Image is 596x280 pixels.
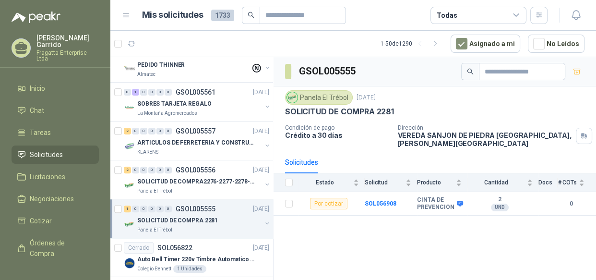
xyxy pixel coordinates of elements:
span: Cotizar [30,216,52,226]
img: Company Logo [124,219,135,230]
h3: GSOL005555 [299,64,357,79]
span: Negociaciones [30,194,74,204]
p: SOBRES TARJETA REGALO [137,99,211,109]
div: 0 [148,89,155,96]
img: Company Logo [124,102,135,113]
div: 0 [132,206,139,212]
div: 0 [132,167,139,173]
p: Crédito a 30 días [285,131,390,139]
div: 0 [165,128,172,134]
div: 0 [140,167,147,173]
p: [DATE] [253,88,269,97]
p: SOLICITUD DE COMPRA 2281 [137,216,218,225]
a: Órdenes de Compra [12,234,99,263]
th: Producto [417,173,467,192]
div: 0 [148,128,155,134]
p: Condición de pago [285,124,390,131]
span: Chat [30,105,44,116]
span: 1733 [211,10,234,21]
div: 2 [124,128,131,134]
th: Docs [538,173,558,192]
th: Cantidad [467,173,538,192]
button: No Leídos [528,35,584,53]
p: KLARENS [137,148,158,156]
a: 2 0 0 0 0 0 GSOL005556[DATE] Company LogoSOLICITUD DE COMPRA2276-2277-2278-2284-2285-Panela El Tr... [124,164,271,195]
div: 0 [140,206,147,212]
p: GSOL005561 [176,89,215,96]
p: Dirección [397,124,572,131]
div: Por cotizar [310,198,347,209]
div: 0 [124,89,131,96]
div: 0 [165,167,172,173]
div: Cerrado [124,242,154,254]
div: 0 [156,167,164,173]
a: Licitaciones [12,168,99,186]
b: CINTA DE PREVENCION [417,196,454,211]
p: GSOL005555 [176,206,215,212]
div: 2 [124,167,131,173]
p: SOLICITUD DE COMPRA 2281 [285,107,394,117]
span: search [467,68,474,75]
a: Negociaciones [12,190,99,208]
img: Company Logo [124,141,135,152]
p: GSOL005557 [176,128,215,134]
div: 0 [165,89,172,96]
div: 0 [165,206,172,212]
p: [DATE] [253,243,269,253]
div: Todas [437,10,457,21]
div: 1 - 50 de 1290 [381,36,443,51]
span: # COTs [558,179,577,186]
p: Auto Bell Timer 220v Timbre Automatico Para Colegios, Indust [137,255,257,264]
div: 1 [124,206,131,212]
p: Fragatta Enterprise Ltda [36,50,99,61]
span: Tareas [30,127,51,138]
p: Panela El Trébol [137,226,172,234]
span: Cantidad [467,179,525,186]
div: UND [491,204,509,211]
p: Almatec [137,71,155,78]
img: Company Logo [124,180,135,191]
a: 0 1 0 0 0 0 GSOL005561[DATE] Company LogoSOBRES TARJETA REGALOLa Montaña Agromercados [124,86,271,117]
span: Solicitudes [30,149,63,160]
p: [DATE] [253,127,269,136]
p: Panela El Trébol [137,187,172,195]
a: SOL056908 [365,200,396,207]
div: 0 [148,167,155,173]
a: Chat [12,101,99,120]
button: Asignado a mi [451,35,520,53]
span: Licitaciones [30,171,65,182]
p: [DATE] [253,205,269,214]
th: # COTs [558,173,596,192]
p: VEREDA SANJON DE PIEDRA [GEOGRAPHIC_DATA] , [PERSON_NAME][GEOGRAPHIC_DATA] [397,131,572,147]
a: 0 0 0 0 0 0 GSOL005569[DATE] Company LogoPEDIDO THINNERAlmatec [124,48,271,78]
span: search [248,12,254,18]
p: Colegio Bennett [137,265,171,273]
a: Tareas [12,123,99,142]
div: 0 [156,206,164,212]
span: Producto [417,179,454,186]
div: Panela El Trébol [285,90,353,105]
img: Company Logo [124,257,135,269]
div: 0 [132,128,139,134]
span: Inicio [30,83,45,94]
div: 0 [156,128,164,134]
p: PEDIDO THINNER [137,61,185,70]
p: GSOL005556 [176,167,215,173]
p: La Montaña Agromercados [137,110,197,117]
span: Solicitud [365,179,404,186]
img: Logo peakr [12,12,60,23]
p: [DATE] [253,166,269,175]
div: 1 Unidades [173,265,206,273]
b: 0 [558,199,584,208]
a: Solicitudes [12,146,99,164]
div: 0 [140,128,147,134]
div: Solicitudes [285,157,318,168]
h1: Mis solicitudes [142,8,203,22]
div: 0 [156,89,164,96]
p: [PERSON_NAME] Garrido [36,35,99,48]
p: [DATE] [357,93,376,102]
a: Cotizar [12,212,99,230]
div: 0 [140,89,147,96]
b: 2 [467,196,533,204]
